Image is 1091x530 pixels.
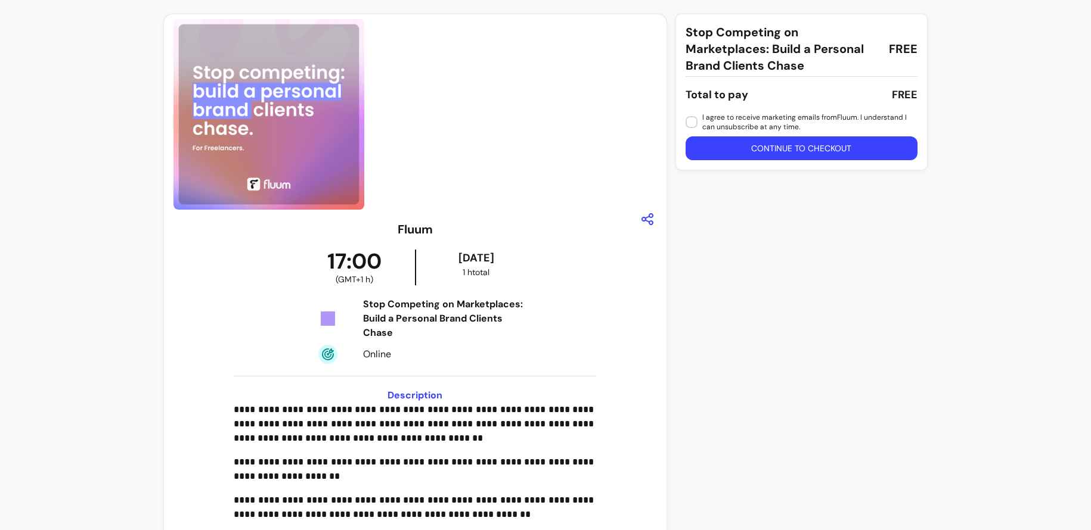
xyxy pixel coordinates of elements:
span: FREE [889,40,918,57]
span: Stop Competing on Marketplaces: Build a Personal Brand Clients Chase [686,24,879,74]
img: Tickets Icon [318,309,337,328]
div: Total to pay [686,86,748,103]
span: ( GMT+1 h ) [336,273,373,285]
div: [DATE] [419,250,534,266]
div: 17:00 [295,250,416,285]
div: 1 h total [419,266,534,278]
h3: Fluum [398,221,433,238]
div: FREE [892,86,918,103]
div: Stop Competing on Marketplaces: Build a Personal Brand Clients Chase [363,297,532,340]
h3: Description [234,388,596,403]
button: Continue to checkout [686,136,918,160]
div: Online [363,347,532,361]
img: https://d3pz9znudhj10h.cloudfront.net/ef82f971-8fd8-48e3-b95a-a3f0e09c3e9a [173,19,364,210]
